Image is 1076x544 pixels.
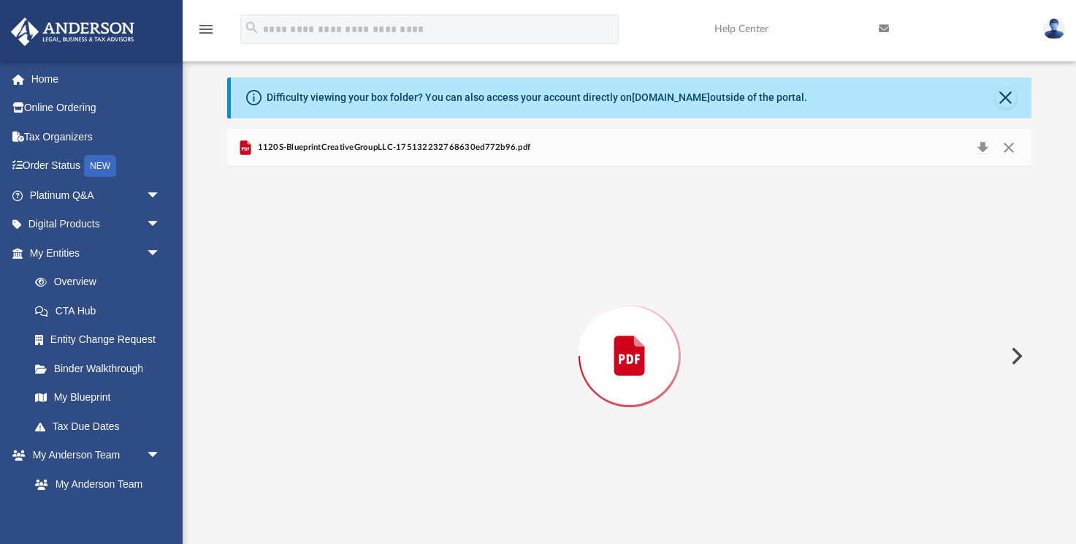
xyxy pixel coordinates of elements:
span: arrow_drop_down [146,441,175,471]
span: arrow_drop_down [146,181,175,211]
div: NEW [84,155,116,177]
a: My Anderson Team [20,469,168,499]
a: Online Ordering [10,94,183,123]
span: 1120S-BlueprintCreativeGroupLLC-175132232768630ed772b96.pdf [254,141,530,154]
a: My Blueprint [20,383,175,412]
a: Binder Walkthrough [20,354,183,383]
a: Home [10,64,183,94]
a: CTA Hub [20,296,183,325]
a: Platinum Q&Aarrow_drop_down [10,181,183,210]
a: Overview [20,268,183,297]
a: My Entitiesarrow_drop_down [10,238,183,268]
a: [DOMAIN_NAME] [632,91,710,103]
button: Close [995,137,1021,158]
a: Tax Due Dates [20,412,183,441]
a: Order StatusNEW [10,151,183,181]
a: Digital Productsarrow_drop_down [10,210,183,239]
i: menu [197,20,215,38]
a: Entity Change Request [20,325,183,355]
a: menu [197,28,215,38]
div: Difficulty viewing your box folder? You can also access your account directly on outside of the p... [267,90,807,105]
img: Anderson Advisors Platinum Portal [7,18,139,46]
button: Download [969,137,996,158]
img: User Pic [1043,18,1065,39]
a: My Anderson Teamarrow_drop_down [10,441,175,470]
span: arrow_drop_down [146,238,175,268]
button: Close [996,88,1016,108]
i: search [244,20,260,36]
a: Tax Organizers [10,122,183,151]
button: Next File [999,336,1031,377]
span: arrow_drop_down [146,210,175,240]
